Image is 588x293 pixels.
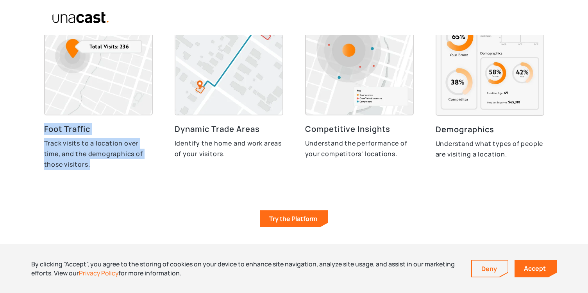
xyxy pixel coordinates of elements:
[52,11,110,24] img: Unacast text logo
[79,269,118,277] a: Privacy Policy
[305,138,414,159] p: Understand the performance of your competitors' locations.
[436,124,544,135] h3: Demographics
[44,123,153,135] h3: Foot Traffic
[260,210,328,227] a: Try the Platform
[175,138,283,159] p: Identify the home and work areas of your visitors.
[305,7,414,115] img: Unacast SaaS Cross Visitation
[305,123,414,135] h3: Competitive Insights
[436,7,544,116] img: Investment Decisions illustration
[44,7,153,115] img: Unacast SaaS Foot Traffic
[48,11,110,24] a: home
[436,138,544,159] p: Understand what types of people are visiting a location.
[175,123,283,135] h3: Dynamic Trade Areas
[44,138,153,169] p: Track visits to a location over time, and the demographics of those visitors.
[175,7,283,115] img: Unacast SaaS Dynamic Trade Area
[515,260,557,277] a: Accept
[31,260,459,277] div: By clicking “Accept”, you agree to the storing of cookies on your device to enhance site navigati...
[472,261,508,277] a: Deny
